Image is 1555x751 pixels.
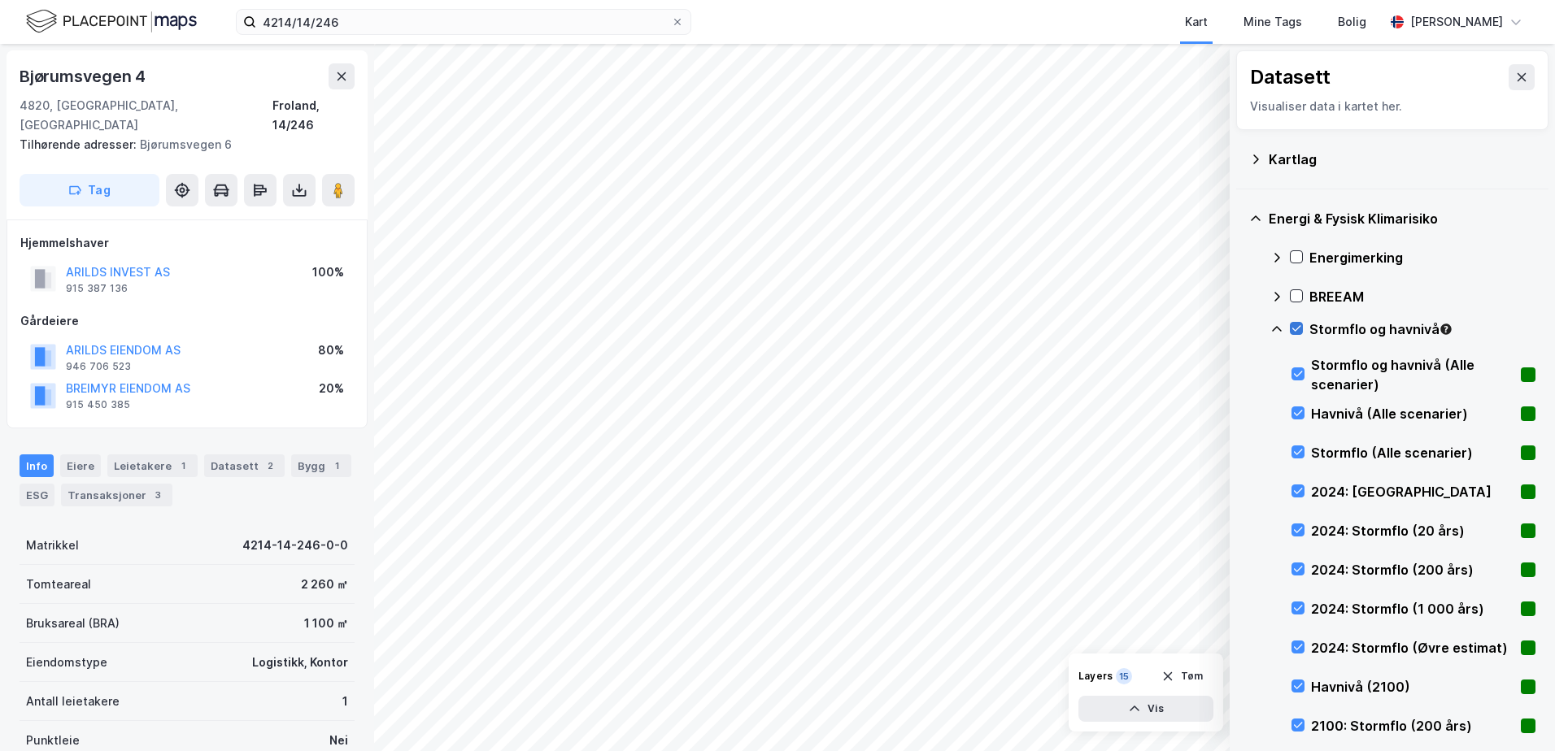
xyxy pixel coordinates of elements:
div: Datasett [1250,64,1331,90]
button: Vis [1078,696,1213,722]
div: Matrikkel [26,536,79,555]
div: 1 100 ㎡ [304,614,348,633]
div: Punktleie [26,731,80,750]
div: 1 [342,692,348,711]
div: Bolig [1338,12,1366,32]
div: Bjørumsvegen 6 [20,135,342,154]
div: Energimerking [1309,248,1535,267]
div: Datasett [204,454,285,477]
div: Bruksareal (BRA) [26,614,120,633]
div: Transaksjoner [61,484,172,506]
div: Energi & Fysisk Klimarisiko [1269,209,1535,228]
div: Bygg [291,454,351,477]
input: Søk på adresse, matrikkel, gårdeiere, leietakere eller personer [256,10,671,34]
div: Eiendomstype [26,653,107,672]
div: 100% [312,263,344,282]
div: 4820, [GEOGRAPHIC_DATA], [GEOGRAPHIC_DATA] [20,96,272,135]
span: Tilhørende adresser: [20,137,140,151]
div: Gårdeiere [20,311,354,331]
div: 2024: Stormflo (1 000 års) [1311,599,1514,619]
div: 15 [1116,668,1132,684]
img: logo.f888ab2527a4732fd821a326f86c7f29.svg [26,7,197,36]
div: Stormflo og havnivå (Alle scenarier) [1311,355,1514,394]
div: Layers [1078,670,1113,683]
div: Tomteareal [26,575,91,594]
div: ESG [20,484,54,506]
div: Antall leietakere [26,692,120,711]
div: Stormflo og havnivå [1309,319,1535,339]
div: Havnivå (2100) [1311,677,1514,697]
div: Leietakere [107,454,198,477]
div: Bjørumsvegen 4 [20,63,149,89]
div: 2024: Stormflo (Øvre estimat) [1311,638,1514,658]
iframe: Chat Widget [1474,673,1555,751]
div: Stormflo (Alle scenarier) [1311,443,1514,462]
div: Hjemmelshaver [20,233,354,253]
div: Mine Tags [1244,12,1302,32]
div: 946 706 523 [66,360,131,373]
div: Logistikk, Kontor [252,653,348,672]
div: 2024: Stormflo (200 års) [1311,560,1514,580]
div: Nei [329,731,348,750]
div: 3 [150,487,166,503]
div: BREEAM [1309,287,1535,306]
div: Eiere [60,454,101,477]
div: 915 450 385 [66,398,130,411]
div: 2 260 ㎡ [301,575,348,594]
div: Info [20,454,54,477]
div: Tooltip anchor [1439,322,1453,336]
div: 2024: Stormflo (20 års) [1311,521,1514,540]
div: 20% [319,379,344,398]
div: 1 [329,458,345,474]
div: Visualiser data i kartet her. [1250,97,1535,116]
div: Froland, 14/246 [272,96,355,135]
div: [PERSON_NAME] [1410,12,1503,32]
div: 2 [262,458,278,474]
div: 1 [175,458,191,474]
button: Tag [20,174,159,206]
div: 80% [318,341,344,360]
button: Tøm [1151,663,1213,689]
div: 2024: [GEOGRAPHIC_DATA] [1311,482,1514,501]
div: 4214-14-246-0-0 [242,536,348,555]
div: 915 387 136 [66,282,128,295]
div: 2100: Stormflo (200 års) [1311,716,1514,736]
div: Kartlag [1269,150,1535,169]
div: Havnivå (Alle scenarier) [1311,404,1514,423]
div: Kart [1185,12,1208,32]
